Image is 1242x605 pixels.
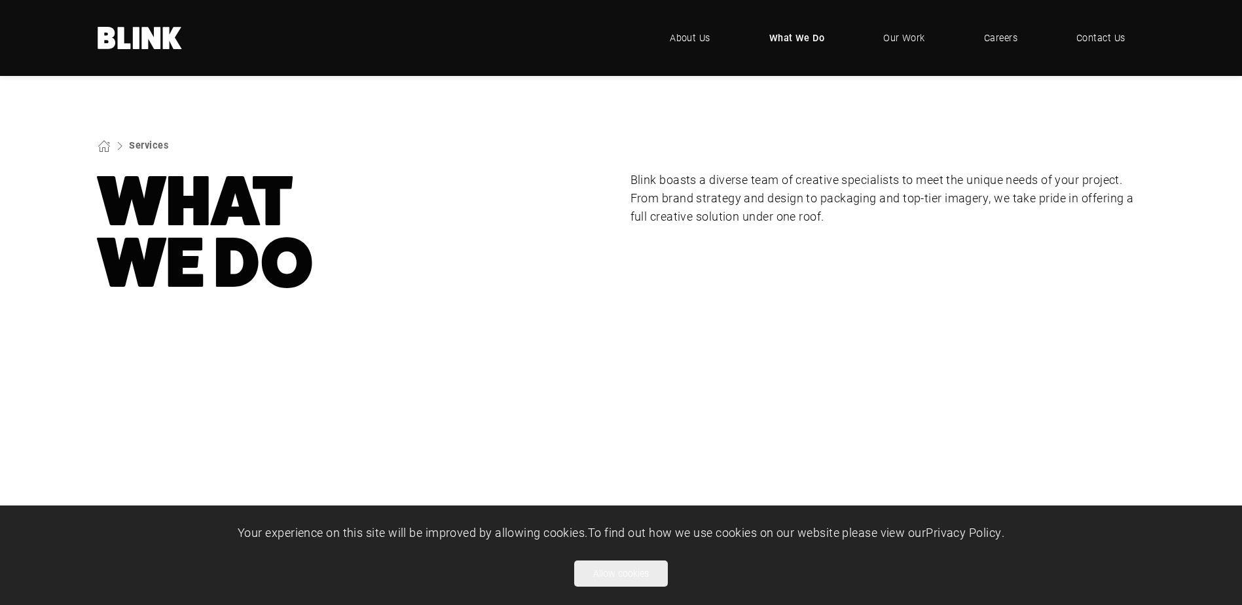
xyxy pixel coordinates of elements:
span: What We Do [769,31,825,45]
a: Services [129,139,168,151]
span: Your experience on this site will be improved by allowing cookies. To find out how we use cookies... [238,524,1004,540]
a: Our Work [864,18,945,58]
nobr: We Do [98,223,314,303]
a: What We Do [750,18,845,58]
a: About Us [650,18,730,58]
span: Careers [984,31,1017,45]
a: Careers [964,18,1037,58]
span: Contact Us [1076,31,1125,45]
button: Allow cookies [574,560,668,587]
span: Our Work [883,31,925,45]
span: About Us [670,31,710,45]
a: Privacy Policy [926,524,1001,540]
p: Blink boasts a diverse team of creative specialists to meet the unique needs of your project. Fro... [630,171,1145,226]
a: Contact Us [1057,18,1145,58]
h1: What [98,171,612,294]
a: Home [98,27,183,49]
